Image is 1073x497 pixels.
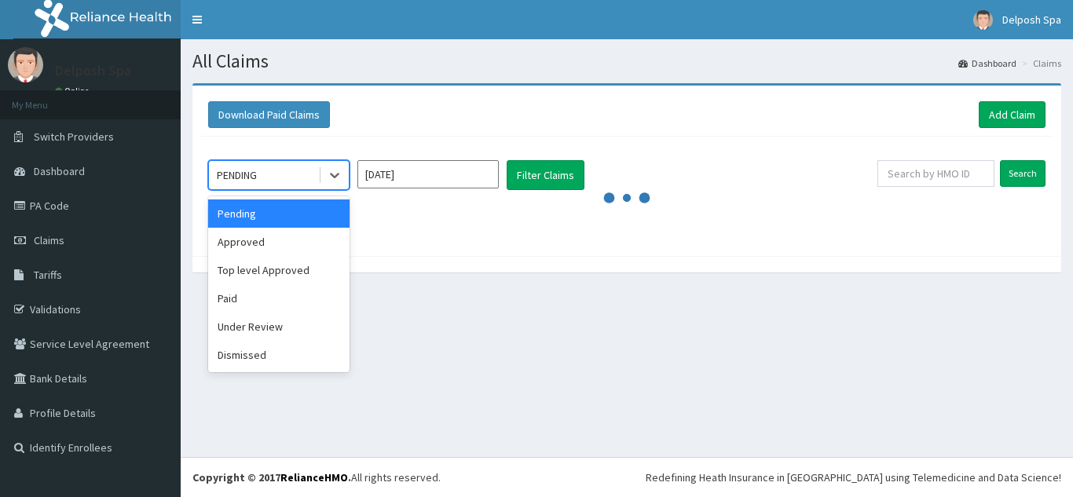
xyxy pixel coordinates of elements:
div: PENDING [217,167,257,183]
span: Switch Providers [34,130,114,144]
p: Delposh Spa [55,64,131,78]
span: Claims [34,233,64,247]
svg: audio-loading [603,174,650,221]
img: User Image [973,10,993,30]
strong: Copyright © 2017 . [192,470,351,484]
div: Pending [208,199,350,228]
img: User Image [8,47,43,82]
button: Filter Claims [507,160,584,190]
div: Under Review [208,312,350,341]
span: Tariffs [34,268,62,282]
span: Dashboard [34,164,85,178]
a: Add Claim [979,101,1046,128]
a: Dashboard [958,57,1016,70]
div: Top level Approved [208,256,350,284]
div: Redefining Heath Insurance in [GEOGRAPHIC_DATA] using Telemedicine and Data Science! [646,470,1061,485]
div: Paid [208,284,350,312]
input: Search [1000,160,1046,187]
div: Approved [208,228,350,256]
input: Search by HMO ID [877,160,994,187]
h1: All Claims [192,51,1061,71]
div: Dismissed [208,341,350,369]
input: Select Month and Year [357,160,499,188]
a: Online [55,86,93,97]
li: Claims [1018,57,1061,70]
button: Download Paid Claims [208,101,330,128]
footer: All rights reserved. [181,457,1073,497]
a: RelianceHMO [280,470,348,484]
span: Delposh Spa [1002,13,1061,27]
